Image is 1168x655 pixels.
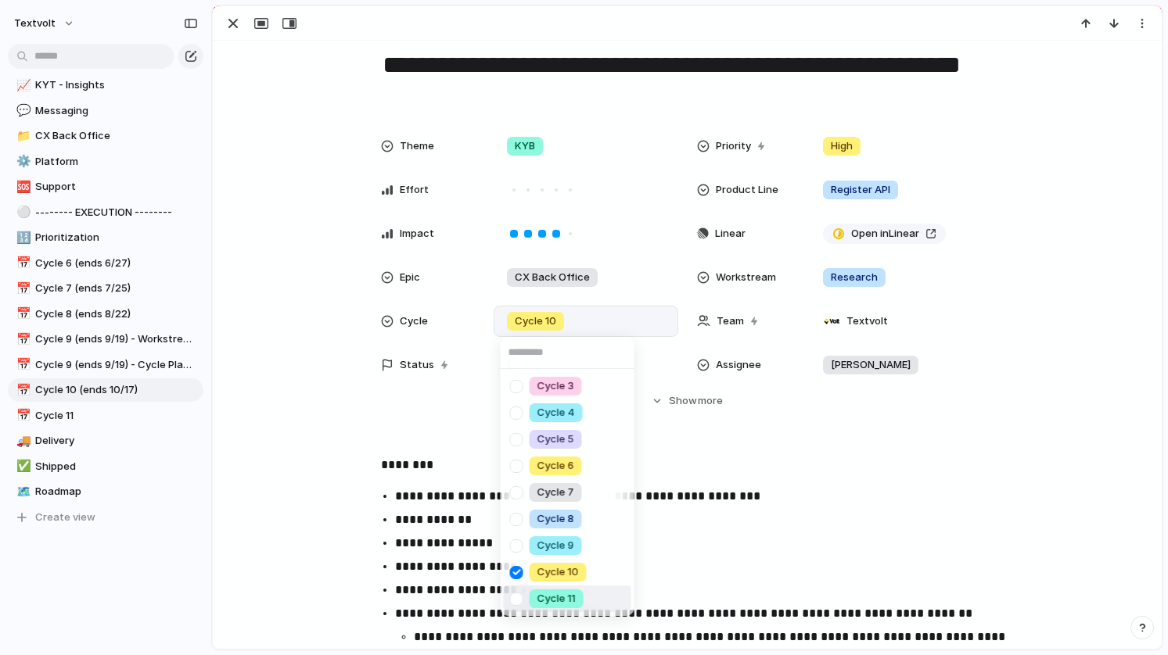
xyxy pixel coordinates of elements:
[537,378,574,394] span: Cycle 3
[537,431,574,447] span: Cycle 5
[537,458,574,474] span: Cycle 6
[537,591,576,607] span: Cycle 11
[537,511,574,527] span: Cycle 8
[537,405,575,421] span: Cycle 4
[537,538,574,553] span: Cycle 9
[537,485,574,500] span: Cycle 7
[537,564,579,580] span: Cycle 10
